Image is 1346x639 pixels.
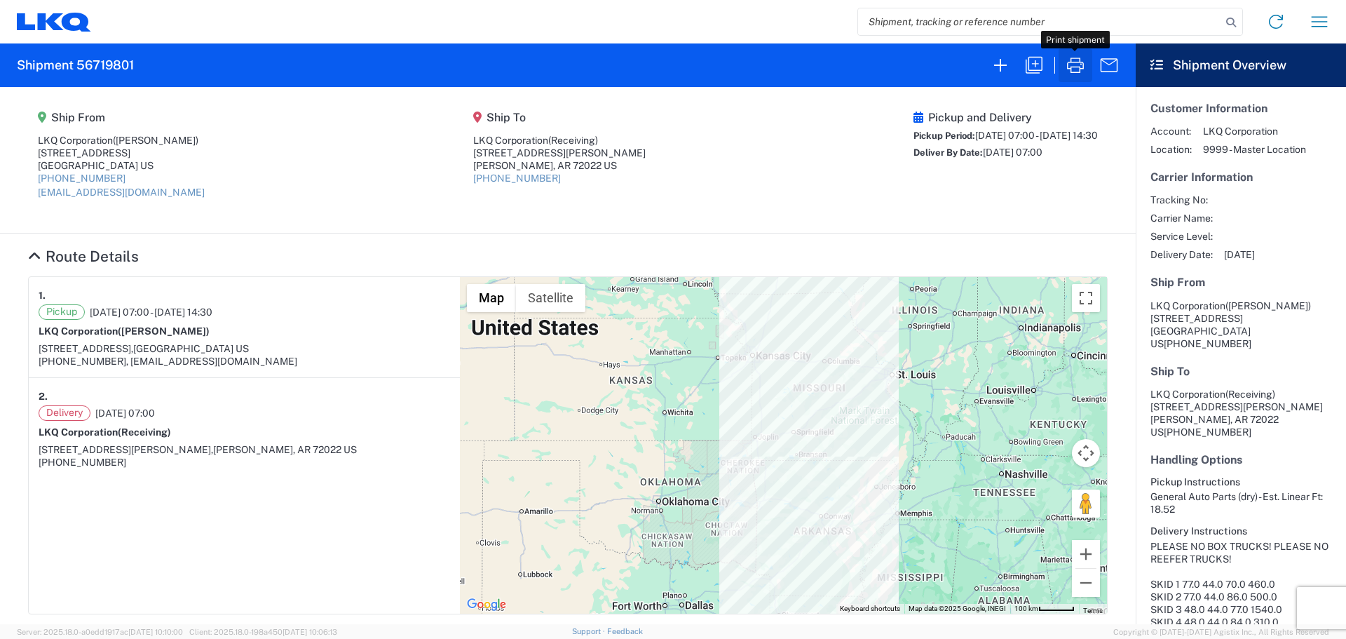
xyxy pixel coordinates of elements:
[39,304,85,320] span: Pickup
[983,147,1042,158] span: [DATE] 07:00
[1150,365,1331,378] h5: Ship To
[39,405,90,421] span: Delivery
[39,444,213,455] span: [STREET_ADDRESS][PERSON_NAME],
[516,284,585,312] button: Show satellite imagery
[1203,125,1306,137] span: LKQ Corporation
[1150,476,1331,488] h6: Pickup Instructions
[118,325,210,337] span: ([PERSON_NAME])
[473,147,646,159] div: [STREET_ADDRESS][PERSON_NAME]
[909,605,1006,612] span: Map data ©2025 Google, INEGI
[1113,626,1329,638] span: Copyright © [DATE]-[DATE] Agistix Inc., All Rights Reserved
[1072,569,1100,597] button: Zoom out
[1150,230,1213,243] span: Service Level:
[1224,248,1255,261] span: [DATE]
[39,355,450,368] div: [PHONE_NUMBER], [EMAIL_ADDRESS][DOMAIN_NAME]
[913,130,975,141] span: Pickup Period:
[1150,389,1323,412] span: LKQ Corporation [STREET_ADDRESS][PERSON_NAME]
[473,173,561,184] a: [PHONE_NUMBER]
[128,628,183,636] span: [DATE] 10:10:00
[1072,439,1100,467] button: Map camera controls
[1203,143,1306,156] span: 9999 - Master Location
[473,134,646,147] div: LKQ Corporation
[28,248,139,265] a: Hide Details
[1150,143,1192,156] span: Location:
[39,343,133,354] span: [STREET_ADDRESS],
[213,444,357,455] span: [PERSON_NAME], AR 72022 US
[1150,212,1213,224] span: Carrier Name:
[39,287,46,304] strong: 1.
[39,388,48,405] strong: 2.
[283,628,337,636] span: [DATE] 10:06:13
[1150,300,1331,350] address: [GEOGRAPHIC_DATA] US
[975,130,1098,141] span: [DATE] 07:00 - [DATE] 14:30
[17,57,134,74] h2: Shipment 56719801
[840,604,900,614] button: Keyboard shortcuts
[607,627,643,635] a: Feedback
[38,187,205,198] a: [EMAIL_ADDRESS][DOMAIN_NAME]
[1072,540,1100,568] button: Zoom in
[113,135,198,146] span: ([PERSON_NAME])
[913,111,1098,124] h5: Pickup and Delivery
[39,325,210,337] strong: LKQ Corporation
[189,628,337,636] span: Client: 2025.18.0-198a450
[1072,490,1100,518] button: Drag Pegman onto the map to open Street View
[1150,194,1213,206] span: Tracking No:
[38,134,205,147] div: LKQ Corporation
[1150,525,1331,537] h6: Delivery Instructions
[1150,170,1331,184] h5: Carrier Information
[1150,248,1213,261] span: Delivery Date:
[38,111,205,124] h5: Ship From
[1150,453,1331,466] h5: Handling Options
[39,456,450,469] div: [PHONE_NUMBER]
[1150,300,1225,311] span: LKQ Corporation
[913,147,983,158] span: Deliver By Date:
[1136,43,1346,87] header: Shipment Overview
[1014,605,1038,612] span: 100 km
[1150,313,1243,324] span: [STREET_ADDRESS]
[1225,389,1275,400] span: (Receiving)
[118,426,171,438] span: (Receiving)
[572,627,607,635] a: Support
[1150,490,1331,516] div: General Auto Parts (dry) - Est. Linear Ft: 18.52
[473,159,646,172] div: [PERSON_NAME], AR 72022 US
[1150,125,1192,137] span: Account:
[17,628,183,636] span: Server: 2025.18.0-a0edd1917ac
[548,135,598,146] span: (Receiving)
[1010,604,1079,614] button: Map Scale: 100 km per 48 pixels
[38,173,125,184] a: [PHONE_NUMBER]
[38,159,205,172] div: [GEOGRAPHIC_DATA] US
[39,426,171,438] strong: LKQ Corporation
[95,407,155,419] span: [DATE] 07:00
[1225,300,1311,311] span: ([PERSON_NAME])
[133,343,249,354] span: [GEOGRAPHIC_DATA] US
[467,284,516,312] button: Show street map
[1072,284,1100,312] button: Toggle fullscreen view
[1150,388,1331,438] address: [PERSON_NAME], AR 72022 US
[1150,102,1331,115] h5: Customer Information
[38,147,205,159] div: [STREET_ADDRESS]
[473,111,646,124] h5: Ship To
[1164,426,1251,438] span: [PHONE_NUMBER]
[463,596,510,614] img: Google
[1150,276,1331,289] h5: Ship From
[858,8,1221,35] input: Shipment, tracking or reference number
[463,596,510,614] a: Open this area in Google Maps (opens a new window)
[90,306,212,318] span: [DATE] 07:00 - [DATE] 14:30
[1083,607,1103,614] a: Terms
[1164,338,1251,349] span: [PHONE_NUMBER]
